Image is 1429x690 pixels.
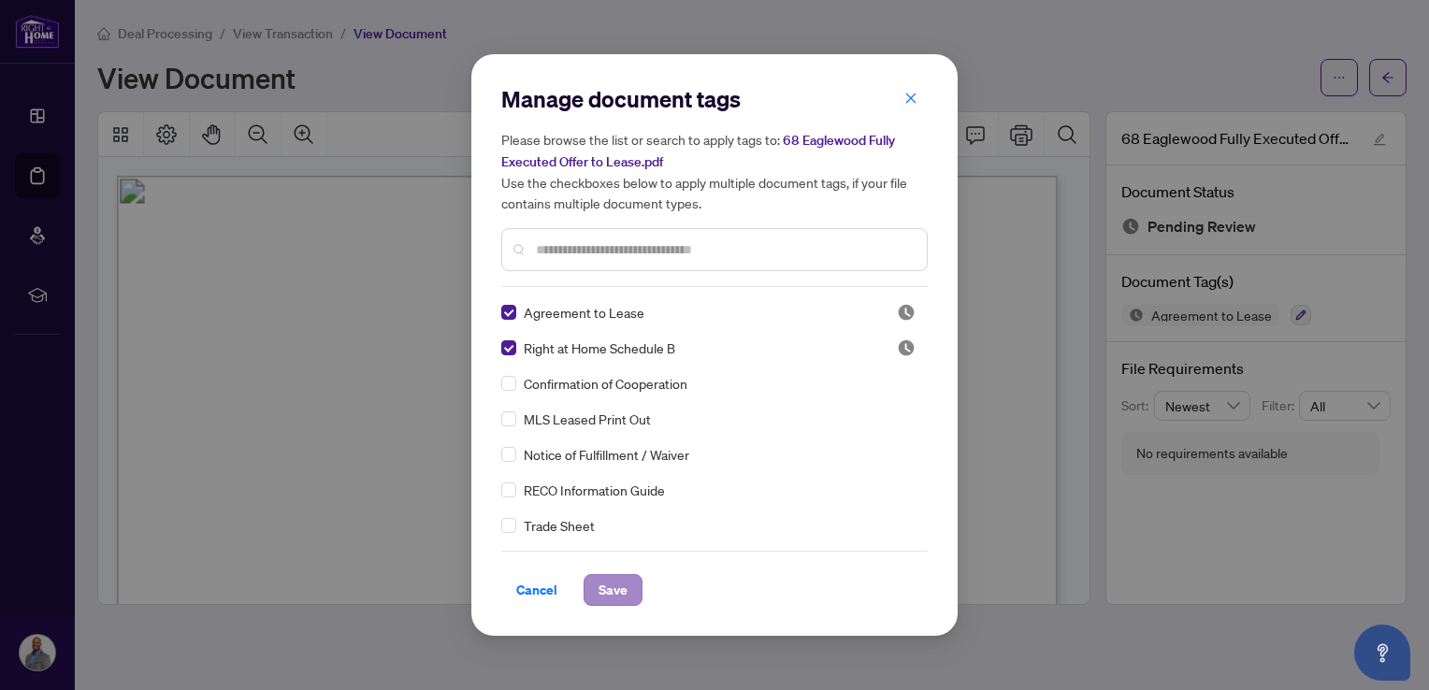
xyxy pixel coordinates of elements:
[516,575,557,605] span: Cancel
[524,480,665,500] span: RECO Information Guide
[524,338,675,358] span: Right at Home Schedule B
[501,129,928,213] h5: Please browse the list or search to apply tags to: Use the checkboxes below to apply multiple doc...
[501,574,572,606] button: Cancel
[524,373,687,394] span: Confirmation of Cooperation
[584,574,642,606] button: Save
[897,338,916,357] span: Pending Review
[599,575,628,605] span: Save
[897,303,916,322] span: Pending Review
[524,515,595,536] span: Trade Sheet
[501,84,928,114] h2: Manage document tags
[524,444,689,465] span: Notice of Fulfillment / Waiver
[524,302,644,323] span: Agreement to Lease
[904,92,917,105] span: close
[1354,625,1410,681] button: Open asap
[524,409,651,429] span: MLS Leased Print Out
[897,303,916,322] img: status
[897,338,916,357] img: status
